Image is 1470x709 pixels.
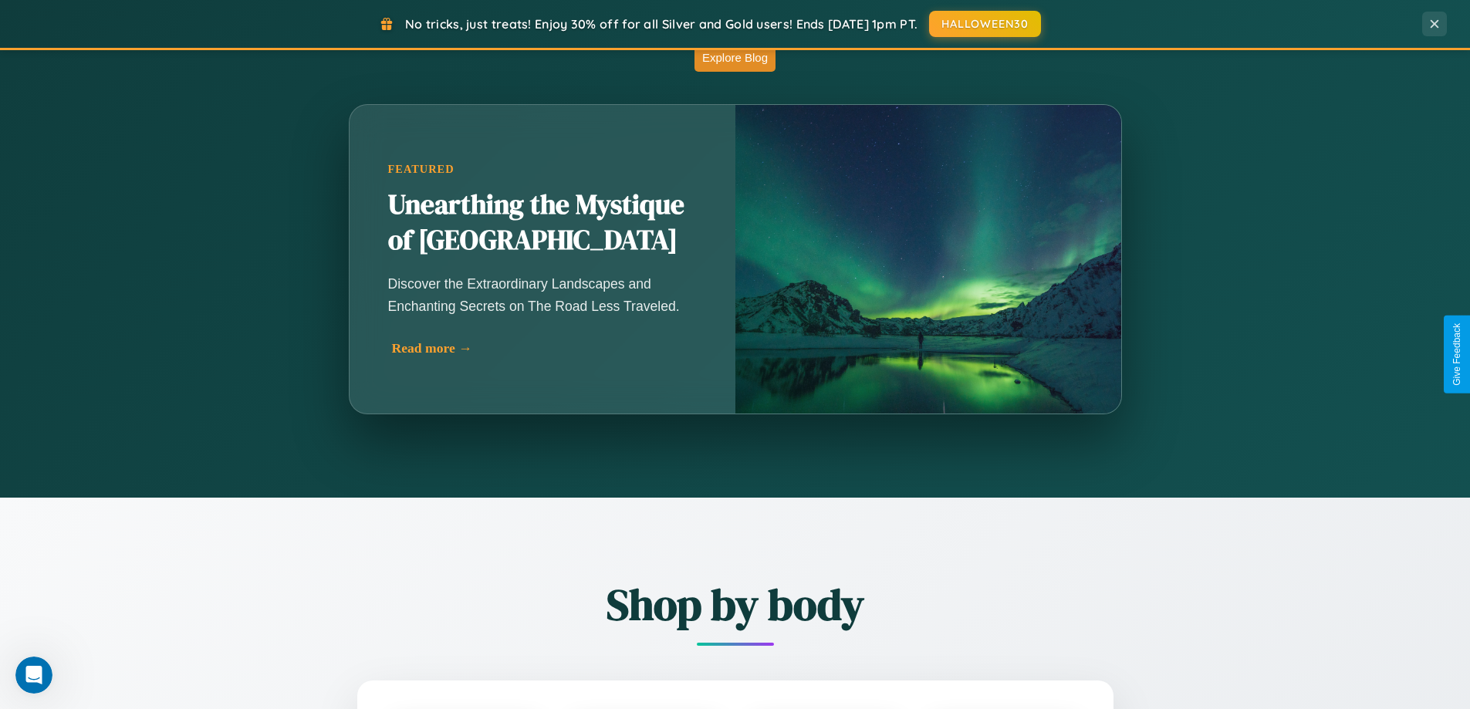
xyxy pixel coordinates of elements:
[405,16,917,32] span: No tricks, just treats! Enjoy 30% off for all Silver and Gold users! Ends [DATE] 1pm PT.
[1451,323,1462,386] div: Give Feedback
[272,575,1198,634] h2: Shop by body
[392,340,701,356] div: Read more →
[388,163,697,176] div: Featured
[388,187,697,258] h2: Unearthing the Mystique of [GEOGRAPHIC_DATA]
[694,43,776,72] button: Explore Blog
[388,273,697,316] p: Discover the Extraordinary Landscapes and Enchanting Secrets on The Road Less Traveled.
[15,657,52,694] iframe: Intercom live chat
[929,11,1041,37] button: HALLOWEEN30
